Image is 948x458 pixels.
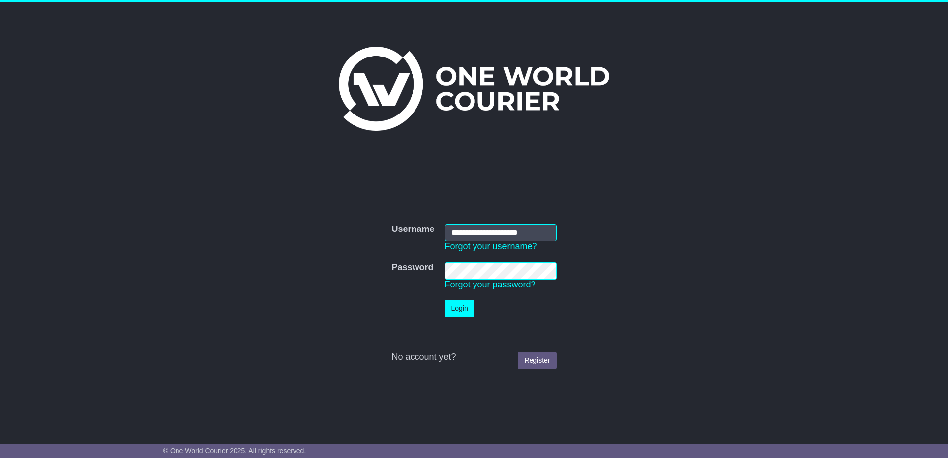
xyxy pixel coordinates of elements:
label: Password [391,262,433,273]
label: Username [391,224,434,235]
a: Forgot your password? [445,280,536,289]
button: Login [445,300,474,317]
span: © One World Courier 2025. All rights reserved. [163,447,306,455]
img: One World [339,47,609,131]
a: Forgot your username? [445,241,537,251]
a: Register [518,352,556,369]
div: No account yet? [391,352,556,363]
